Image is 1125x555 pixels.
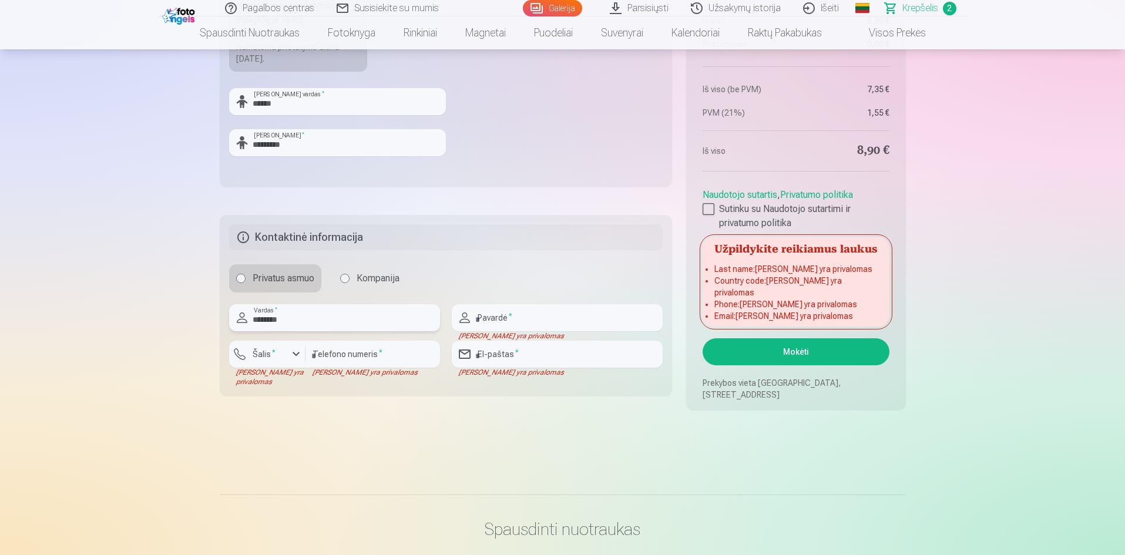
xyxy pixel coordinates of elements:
[703,83,790,95] dt: Iš viso (be PVM)
[186,16,314,49] a: Spausdinti nuotraukas
[703,183,889,230] div: ,
[389,16,451,49] a: Rinkiniai
[734,16,836,49] a: Raktų pakabukas
[703,237,889,258] h5: Užpildykite reikiamus laukus
[452,368,663,377] div: [PERSON_NAME] yra privalomas
[802,83,889,95] dd: 7,35 €
[305,368,440,377] div: [PERSON_NAME] yra privalomas
[780,189,853,200] a: Privatumo politika
[229,224,663,250] h5: Kontaktinė informacija
[248,348,280,360] label: Šalis
[520,16,587,49] a: Puodeliai
[333,264,407,292] label: Kompanija
[902,1,938,15] span: Krepšelis
[714,275,877,298] li: Country code : [PERSON_NAME] yra privalomas
[836,16,940,49] a: Visos prekės
[340,274,350,283] input: Kompanija
[703,143,790,159] dt: Iš viso
[657,16,734,49] a: Kalendoriai
[714,263,877,275] li: Last name : [PERSON_NAME] yra privalomas
[703,189,777,200] a: Naudotojo sutartis
[229,368,305,386] div: [PERSON_NAME] yra privalomas
[802,107,889,119] dd: 1,55 €
[587,16,657,49] a: Suvenyrai
[229,519,896,540] h3: Spausdinti nuotraukas
[943,2,956,15] span: 2
[236,274,246,283] input: Privatus asmuo
[703,107,790,119] dt: PVM (21%)
[314,16,389,49] a: Fotoknyga
[229,341,305,368] button: Šalis*
[451,16,520,49] a: Magnetai
[714,310,877,322] li: Email : [PERSON_NAME] yra privalomas
[236,41,361,65] div: Numatoma pristatymo diena [DATE].
[802,143,889,159] dd: 8,90 €
[703,202,889,230] label: Sutinku su Naudotojo sutartimi ir privatumo politika
[703,338,889,365] button: Mokėti
[229,264,321,292] label: Privatus asmuo
[703,377,889,401] p: Prekybos vieta [GEOGRAPHIC_DATA], [STREET_ADDRESS]
[714,298,877,310] li: Phone : [PERSON_NAME] yra privalomas
[452,331,663,341] div: [PERSON_NAME] yra privalomas
[162,5,198,25] img: /fa2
